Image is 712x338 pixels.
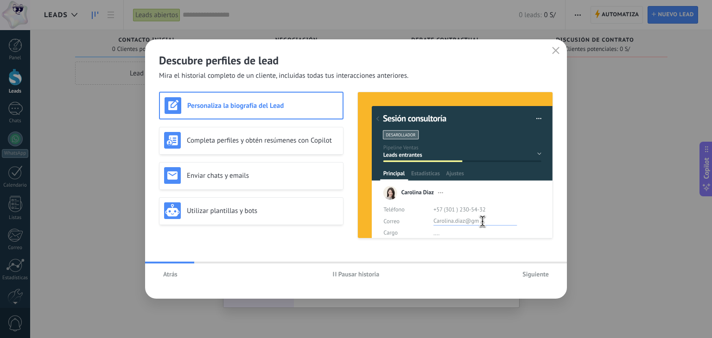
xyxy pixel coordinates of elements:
[159,53,553,68] h2: Descubre perfiles de lead
[518,267,553,281] button: Siguiente
[163,271,178,277] span: Atrás
[159,71,408,81] span: Mira el historial completo de un cliente, incluidas todas tus interacciones anteriores.
[522,271,549,277] span: Siguiente
[187,207,338,215] h3: Utilizar plantillas y bots
[187,136,338,145] h3: Completa perfiles y obtén resúmenes con Copilot
[329,267,384,281] button: Pausar historia
[187,101,338,110] h3: Personaliza la biografía del Lead
[338,271,380,277] span: Pausar historia
[159,267,182,281] button: Atrás
[187,171,338,180] h3: Enviar chats y emails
